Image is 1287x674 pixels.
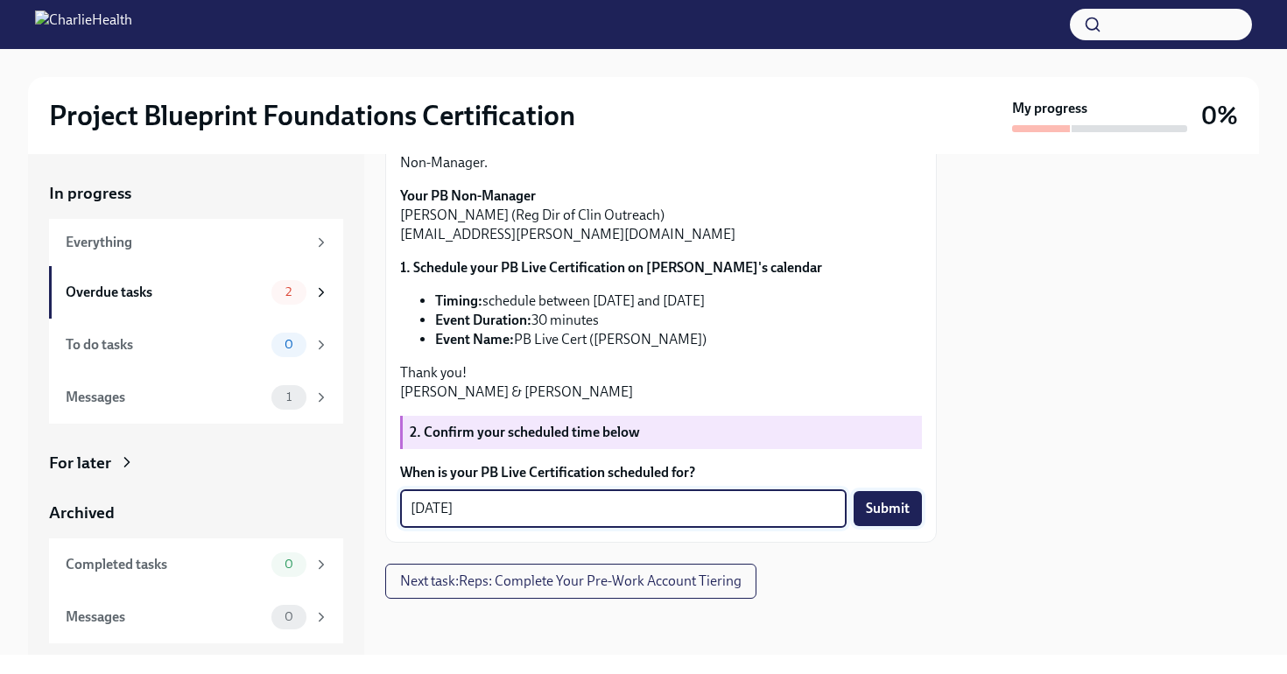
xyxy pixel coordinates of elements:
span: 0 [274,338,304,351]
div: Messages [66,388,264,407]
a: For later [49,452,343,474]
li: 30 minutes [435,311,922,330]
button: Next task:Reps: Complete Your Pre-Work Account Tiering [385,564,756,599]
h3: 0% [1201,100,1238,131]
p: Thank you! [PERSON_NAME] & [PERSON_NAME] [400,363,922,402]
span: 0 [274,610,304,623]
label: When is your PB Live Certification scheduled for? [400,463,922,482]
div: Completed tasks [66,555,264,574]
p: [PERSON_NAME] (Reg Dir of Clin Outreach) [EMAIL_ADDRESS][PERSON_NAME][DOMAIN_NAME] [400,186,922,244]
span: Submit [866,500,910,517]
button: Submit [854,491,922,526]
strong: Event Name: [435,331,514,348]
a: Archived [49,502,343,524]
h2: Project Blueprint Foundations Certification [49,98,575,133]
textarea: [DATE] [411,498,836,519]
div: Everything [66,233,306,252]
strong: My progress [1012,99,1087,118]
a: Overdue tasks2 [49,266,343,319]
span: Next task : Reps: Complete Your Pre-Work Account Tiering [400,572,742,590]
div: To do tasks [66,335,264,355]
a: Completed tasks0 [49,538,343,591]
a: Messages1 [49,371,343,424]
strong: Timing: [435,292,482,309]
li: PB Live Cert ([PERSON_NAME]) [435,330,922,349]
a: Everything [49,219,343,266]
a: To do tasks0 [49,319,343,371]
a: Messages0 [49,591,343,643]
span: 1 [276,390,302,404]
strong: Event Duration: [435,312,531,328]
div: Messages [66,607,264,627]
strong: 1. Schedule your PB Live Certification on [PERSON_NAME]'s calendar [400,259,822,276]
span: 2 [275,285,302,298]
div: Overdue tasks [66,283,264,302]
strong: 2. Confirm your scheduled time below [410,424,640,440]
span: 0 [274,558,304,571]
img: CharlieHealth [35,11,132,39]
strong: Your PB Non-Manager [400,187,536,204]
li: schedule between [DATE] and [DATE] [435,291,922,311]
a: In progress [49,182,343,205]
div: For later [49,452,111,474]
